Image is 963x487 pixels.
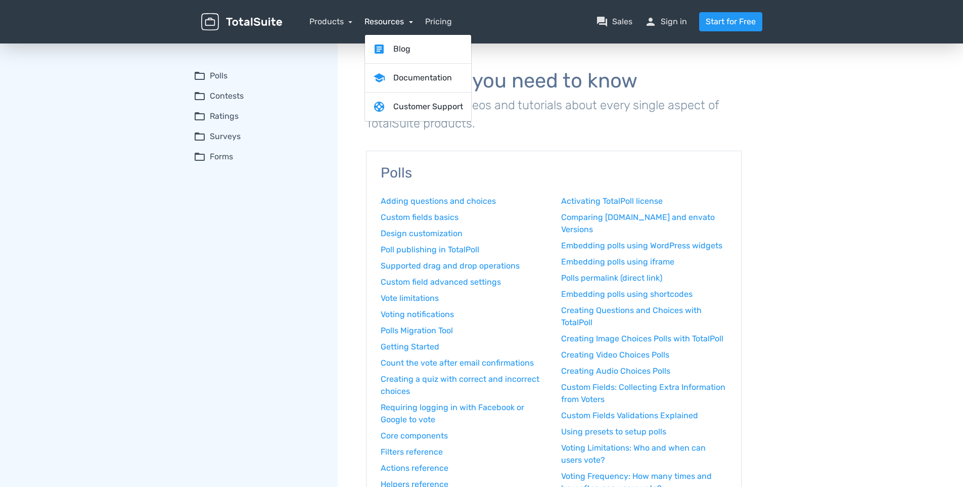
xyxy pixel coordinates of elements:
[561,304,727,329] a: Creating Questions and Choices with TotalPoll
[381,341,546,353] a: Getting Started
[201,13,282,31] img: TotalSuite for WordPress
[194,130,206,143] span: folder_open
[381,292,546,304] a: Vote limitations
[194,130,324,143] summary: folder_openSurveys
[699,12,762,31] a: Start for Free
[309,17,353,26] a: Products
[366,70,742,92] h1: Everything you need to know
[561,288,727,300] a: Embedding polls using shortcodes
[561,426,727,438] a: Using presets to setup polls
[561,349,727,361] a: Creating Video Choices Polls
[381,402,546,426] a: Requiring logging in with Facebook or Google to vote
[381,446,546,458] a: Filters reference
[561,410,727,422] a: Custom Fields Validations Explained
[381,308,546,321] a: Voting notifications
[381,357,546,369] a: Count the vote after email confirmations
[596,16,608,28] span: question_answer
[596,16,632,28] a: question_answerSales
[365,64,471,93] a: schoolDocumentation
[645,16,657,28] span: person
[194,70,206,82] span: folder_open
[381,211,546,224] a: Custom fields basics
[373,43,385,55] span: article
[381,462,546,474] a: Actions reference
[381,430,546,442] a: Core components
[381,165,727,181] h3: Polls
[373,72,385,84] span: school
[365,93,471,121] a: supportCustomer Support
[425,16,452,28] a: Pricing
[381,260,546,272] a: Supported drag and drop operations
[194,90,206,102] span: folder_open
[365,35,471,64] a: articleBlog
[561,211,727,236] a: Comparing [DOMAIN_NAME] and envato Versions
[561,256,727,268] a: Embedding polls using iframe
[561,365,727,377] a: Creating Audio Choices Polls
[194,151,324,163] summary: folder_openForms
[194,110,206,122] span: folder_open
[645,16,687,28] a: personSign in
[381,228,546,240] a: Design customization
[373,101,385,113] span: support
[381,325,546,337] a: Polls Migration Tool
[561,195,727,207] a: Activating TotalPoll license
[364,17,413,26] a: Resources
[381,244,546,256] a: Poll publishing in TotalPoll
[381,373,546,397] a: Creating a quiz with correct and incorrect choices
[561,272,727,284] a: Polls permalink (direct link)
[381,276,546,288] a: Custom field advanced settings
[194,70,324,82] summary: folder_openPolls
[561,381,727,406] a: Custom Fields: Collecting Extra Information from Voters
[194,90,324,102] summary: folder_openContests
[561,333,727,345] a: Creating Image Choices Polls with TotalPoll
[561,240,727,252] a: Embedding polls using WordPress widgets
[194,110,324,122] summary: folder_openRatings
[366,96,742,132] p: Documentation, videos and tutorials about every single aspect of TotalSuite products.
[194,151,206,163] span: folder_open
[381,195,546,207] a: Adding questions and choices
[561,442,727,466] a: Voting Limitations: Who and when can users vote?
